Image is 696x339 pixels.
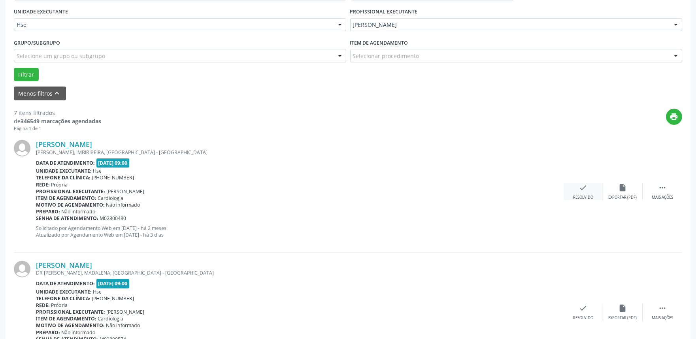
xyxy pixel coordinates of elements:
[36,280,95,287] b: Data de atendimento:
[36,295,91,302] b: Telefone da clínica:
[36,168,92,174] b: Unidade executante:
[98,195,124,202] span: Cardiologia
[36,315,96,322] b: Item de agendamento:
[51,302,68,309] span: Própria
[96,158,130,168] span: [DATE] 09:00
[658,304,667,313] i: 
[53,89,62,98] i: keyboard_arrow_up
[619,183,627,192] i: insert_drive_file
[17,52,105,60] span: Selecione um grupo ou subgrupo
[92,295,134,302] span: [PHONE_NUMBER]
[350,37,408,49] label: Item de agendamento
[353,21,666,29] span: [PERSON_NAME]
[350,6,418,18] label: PROFISSIONAL EXECUTANTE
[609,195,637,200] div: Exportar (PDF)
[36,288,92,295] b: Unidade executante:
[96,279,130,288] span: [DATE] 09:00
[579,183,588,192] i: check
[62,329,96,336] span: Não informado
[93,168,102,174] span: Hse
[36,174,91,181] b: Telefone da clínica:
[652,195,673,200] div: Mais ações
[98,315,124,322] span: Cardiologia
[107,188,145,195] span: [PERSON_NAME]
[36,215,98,222] b: Senha de atendimento:
[36,188,105,195] b: Profissional executante:
[36,202,105,208] b: Motivo de agendamento:
[36,309,105,315] b: Profissional executante:
[14,87,66,100] button: Menos filtroskeyboard_arrow_up
[14,68,39,81] button: Filtrar
[36,261,92,269] a: [PERSON_NAME]
[106,322,140,329] span: Não informado
[36,140,92,149] a: [PERSON_NAME]
[36,302,50,309] b: Rede:
[51,181,68,188] span: Própria
[353,52,419,60] span: Selecionar procedimento
[14,117,101,125] div: de
[579,304,588,313] i: check
[14,37,60,49] label: Grupo/Subgrupo
[36,269,564,276] div: DR [PERSON_NAME], MADALENA, [GEOGRAPHIC_DATA] - [GEOGRAPHIC_DATA]
[106,202,140,208] span: Não informado
[62,208,96,215] span: Não informado
[21,117,101,125] strong: 346549 marcações agendadas
[36,329,60,336] b: Preparo:
[652,315,673,321] div: Mais ações
[14,109,101,117] div: 7 itens filtrados
[670,112,679,121] i: print
[93,288,102,295] span: Hse
[14,125,101,132] div: Página 1 de 1
[619,304,627,313] i: insert_drive_file
[658,183,667,192] i: 
[666,109,682,125] button: print
[36,160,95,166] b: Data de atendimento:
[92,174,134,181] span: [PHONE_NUMBER]
[36,225,564,238] p: Solicitado por Agendamento Web em [DATE] - há 2 meses Atualizado por Agendamento Web em [DATE] - ...
[36,149,564,156] div: [PERSON_NAME], IMBIRIBEIRA, [GEOGRAPHIC_DATA] - [GEOGRAPHIC_DATA]
[100,215,126,222] span: M02800480
[36,181,50,188] b: Rede:
[17,21,330,29] span: Hse
[36,195,96,202] b: Item de agendamento:
[573,195,593,200] div: Resolvido
[573,315,593,321] div: Resolvido
[609,315,637,321] div: Exportar (PDF)
[14,261,30,277] img: img
[36,208,60,215] b: Preparo:
[14,140,30,156] img: img
[36,322,105,329] b: Motivo de agendamento:
[14,6,68,18] label: UNIDADE EXECUTANTE
[107,309,145,315] span: [PERSON_NAME]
